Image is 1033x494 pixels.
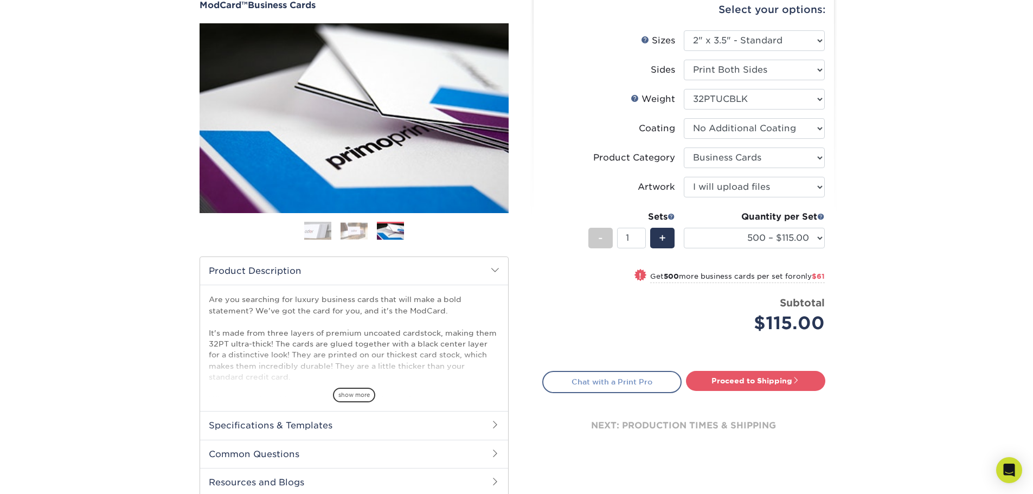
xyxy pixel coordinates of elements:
div: $115.00 [692,310,825,336]
small: Get more business cards per set for [650,272,825,283]
div: next: production times & shipping [542,393,825,458]
h2: Product Description [200,257,508,285]
img: Business Cards 01 [304,217,331,245]
div: Coating [639,122,675,135]
div: Sides [651,63,675,76]
img: ModCard™ 03 [200,11,509,225]
span: only [796,272,825,280]
div: Artwork [638,181,675,194]
span: + [659,230,666,246]
strong: 500 [664,272,679,280]
span: show more [333,388,375,402]
div: Quantity per Set [684,210,825,223]
span: - [598,230,603,246]
div: Sizes [641,34,675,47]
a: Proceed to Shipping [686,371,825,390]
img: Business Cards 02 [341,222,368,239]
strong: Subtotal [780,297,825,309]
div: Sets [588,210,675,223]
img: Business Cards 03 [377,222,404,241]
h2: Common Questions [200,440,508,468]
span: ! [639,270,641,281]
h2: Specifications & Templates [200,411,508,439]
div: Open Intercom Messenger [996,457,1022,483]
a: Chat with a Print Pro [542,371,682,393]
div: Product Category [593,151,675,164]
div: Weight [631,93,675,106]
span: $61 [812,272,825,280]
